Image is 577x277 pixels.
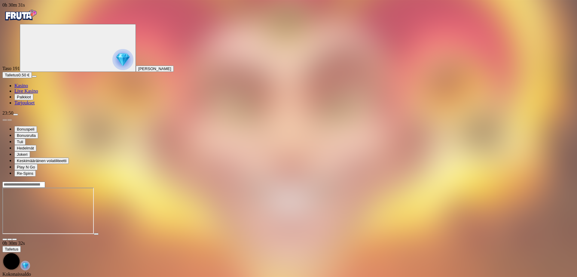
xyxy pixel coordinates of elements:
button: Talletusplus icon0.50 € [2,72,32,78]
button: close icon [2,239,7,240]
span: [PERSON_NAME] [138,66,171,71]
button: next slide [7,119,12,121]
img: Fruta [2,8,38,23]
button: fullscreen icon [12,239,17,240]
button: Bonuspeli [14,126,37,132]
a: Kasino [14,83,28,88]
img: reward progress [112,49,133,70]
span: Re-Spins [17,171,33,176]
iframe: Fire Joker [2,188,94,234]
span: user session time [2,2,25,8]
span: Play N Go [17,165,35,169]
span: user session time [2,241,25,246]
button: Talletus [2,246,21,252]
span: Talletus [5,73,18,77]
nav: Main menu [2,83,575,106]
button: Tuli [14,139,26,145]
span: 23:50 [2,110,13,115]
nav: Primary [2,8,575,106]
img: reward-icon [20,261,30,270]
button: Hedelmät [14,145,36,151]
button: [PERSON_NAME] [136,66,174,72]
a: Fruta [2,19,38,24]
span: Hedelmät [17,146,34,150]
input: Search [2,182,45,188]
button: Re-Spins [14,170,36,177]
button: Bonusrulla [14,132,38,139]
button: reward progress [20,24,136,72]
a: Live Kasino [14,88,38,94]
button: play icon [94,233,99,235]
span: Jokeri [17,152,28,157]
button: Jokeri [14,151,30,158]
span: Tuli [17,140,23,144]
span: Bonusrulla [17,133,36,138]
button: prev slide [2,119,7,121]
button: Play N Go [14,164,38,170]
button: menu [32,75,37,77]
span: Bonuspeli [17,127,35,131]
span: Keskimääräinen volatiliteetti [17,159,66,163]
a: Tarjoukset [14,100,35,105]
span: 0.50 € [18,73,29,77]
button: menu [13,114,18,115]
button: Keskimääräinen volatiliteetti [14,158,69,164]
span: Taso 191 [2,66,20,71]
span: Talletus [5,247,18,251]
button: chevron-down icon [7,239,12,240]
button: Palkkiot [14,94,33,100]
div: Game menu [2,241,575,272]
span: Palkkiot [17,95,31,99]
